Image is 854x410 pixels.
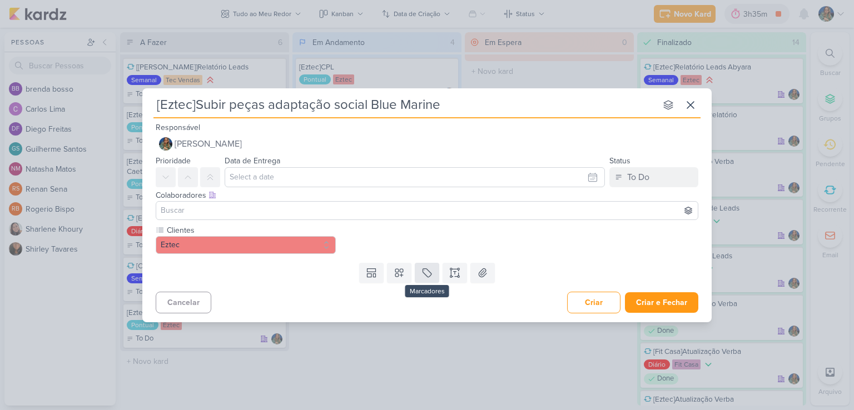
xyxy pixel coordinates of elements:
button: Cancelar [156,292,211,313]
button: Criar e Fechar [625,292,698,313]
button: Eztec [156,236,336,254]
label: Prioridade [156,156,191,166]
span: [PERSON_NAME] [175,137,242,151]
label: Data de Entrega [225,156,280,166]
label: Clientes [166,224,336,236]
label: Status [609,156,630,166]
label: Responsável [156,123,200,132]
input: Kard Sem Título [153,95,656,115]
button: [PERSON_NAME] [156,134,698,154]
div: To Do [627,171,649,184]
div: Colaboradores [156,189,698,201]
div: Marcadores [405,285,449,297]
button: Criar [567,292,620,313]
button: To Do [609,167,698,187]
input: Buscar [158,204,696,217]
img: Isabella Gutierres [159,137,172,151]
input: Select a date [225,167,605,187]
